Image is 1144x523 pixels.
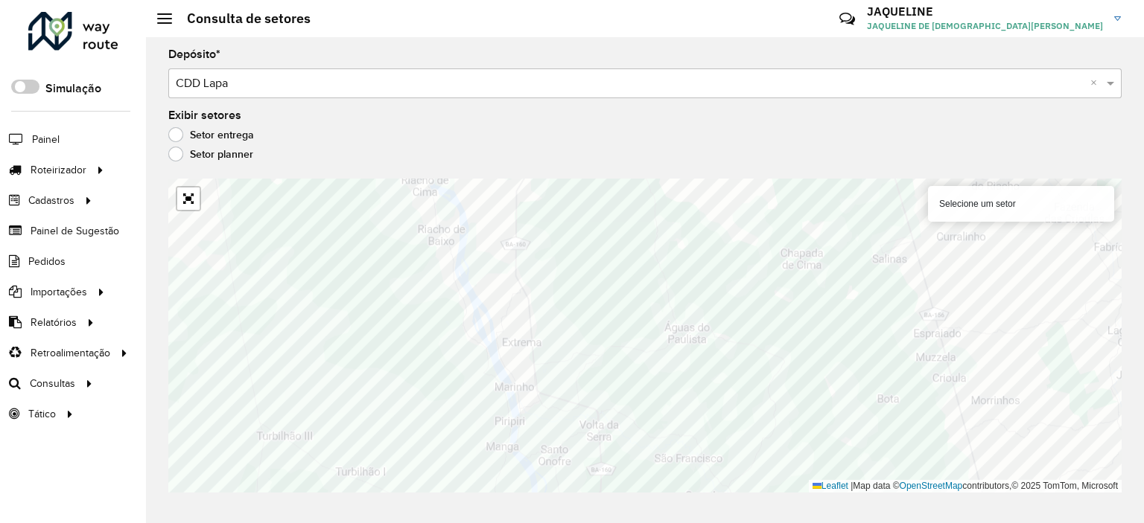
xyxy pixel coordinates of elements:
label: Exibir setores [168,106,241,124]
span: Relatórios [31,315,77,330]
label: Setor entrega [168,127,254,142]
h3: JAQUELINE [867,4,1103,19]
label: Setor planner [168,147,253,161]
span: | [851,481,853,491]
a: Abrir mapa em tela cheia [177,187,200,210]
span: Roteirizador [31,162,86,178]
span: Importações [31,284,87,300]
span: Consultas [30,376,75,391]
div: Selecione um setor [928,186,1114,222]
span: Painel de Sugestão [31,223,119,239]
span: Clear all [1090,74,1103,92]
label: Simulação [45,80,101,97]
span: Tático [28,406,56,422]
span: Cadastros [28,193,74,208]
a: Leaflet [813,481,848,491]
label: Depósito [168,45,220,63]
a: OpenStreetMap [900,481,963,491]
span: Retroalimentação [31,345,110,361]
div: Map data © contributors,© 2025 TomTom, Microsoft [809,480,1122,492]
h2: Consulta de setores [172,10,311,27]
span: Pedidos [28,254,66,269]
span: Painel [32,132,60,147]
a: Contato Rápido [831,3,863,35]
span: JAQUELINE DE [DEMOGRAPHIC_DATA][PERSON_NAME] [867,19,1103,33]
